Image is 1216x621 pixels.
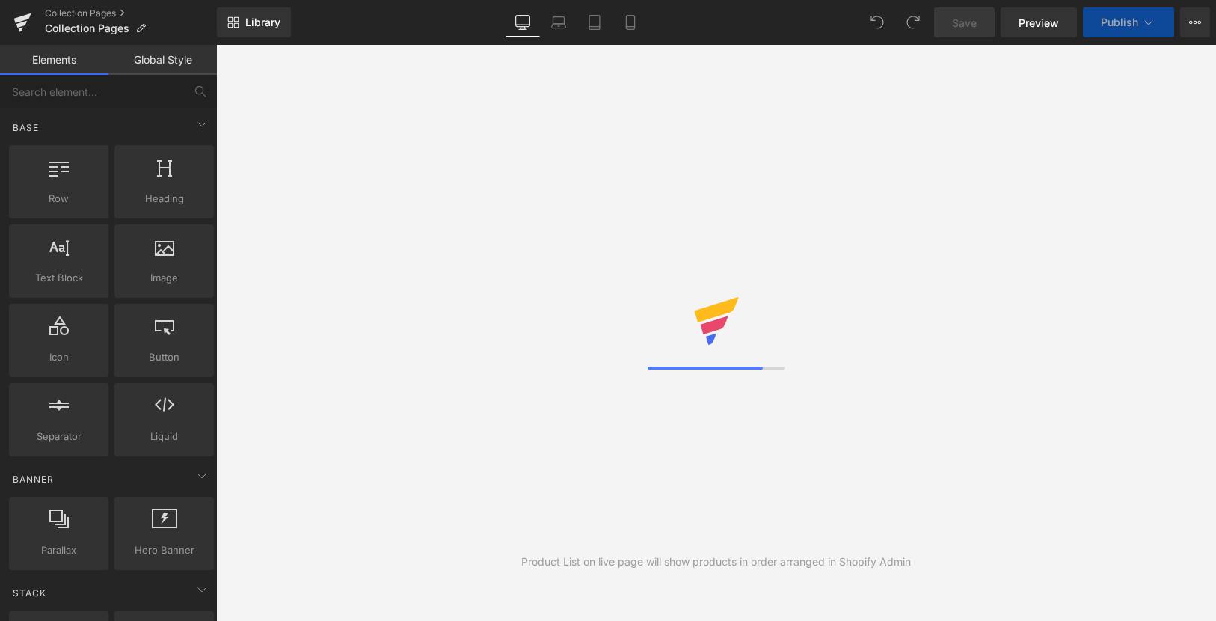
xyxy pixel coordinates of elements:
button: Publish [1083,7,1174,37]
span: Collection Pages [45,22,129,34]
span: Preview [1019,15,1059,31]
a: Tablet [577,7,612,37]
span: Icon [13,349,104,365]
a: New Library [217,7,291,37]
a: Laptop [541,7,577,37]
button: Undo [862,7,892,37]
a: Desktop [505,7,541,37]
a: Collection Pages [45,7,217,19]
button: Redo [898,7,928,37]
span: Hero Banner [119,542,209,558]
span: Save [952,15,977,31]
span: Library [245,16,280,29]
a: Preview [1001,7,1077,37]
span: Parallax [13,542,104,558]
a: Mobile [612,7,648,37]
span: Separator [13,429,104,444]
span: Base [11,120,40,135]
span: Liquid [119,429,209,444]
span: Publish [1101,16,1138,28]
a: Global Style [108,45,217,75]
button: More [1180,7,1210,37]
span: Image [119,270,209,286]
span: Button [119,349,209,365]
span: Stack [11,586,48,600]
span: Banner [11,472,55,486]
span: Row [13,191,104,207]
div: Product List on live page will show products in order arranged in Shopify Admin [521,554,911,570]
span: Text Block [13,270,104,286]
span: Heading [119,191,209,207]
